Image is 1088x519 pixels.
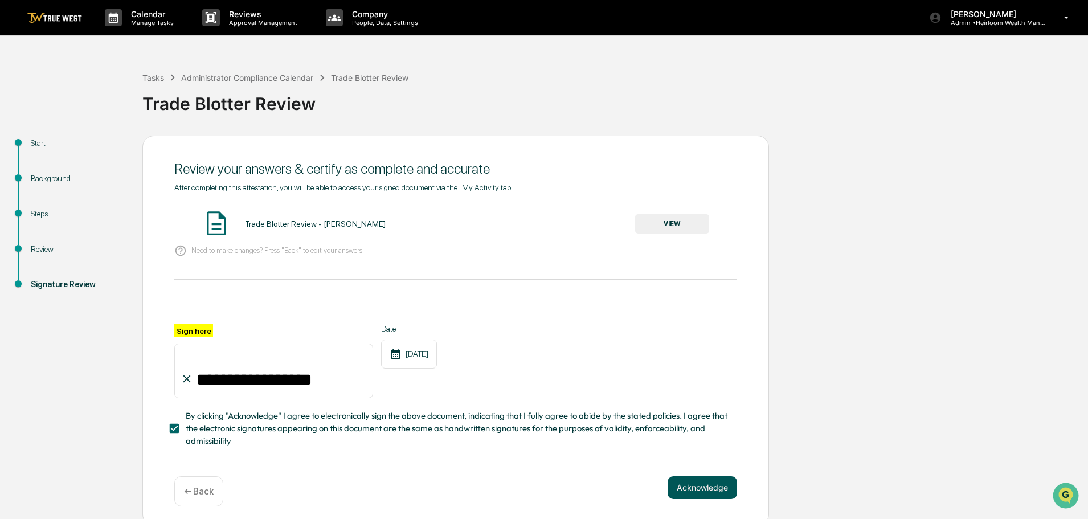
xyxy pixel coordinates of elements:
div: Trade Blotter Review - [PERSON_NAME] [245,219,386,228]
iframe: Open customer support [1052,481,1082,512]
a: Powered byPylon [80,193,138,202]
img: logo [27,13,82,23]
button: VIEW [635,214,709,234]
div: 🖐️ [11,145,21,154]
a: 🖐️Preclearance [7,139,78,160]
div: Administrator Compliance Calendar [181,73,313,83]
p: Admin • Heirloom Wealth Management [942,19,1048,27]
span: Attestations [94,144,141,155]
p: Calendar [122,9,179,19]
span: By clicking "Acknowledge" I agree to electronically sign the above document, indicating that I fu... [186,410,728,448]
span: Data Lookup [23,165,72,177]
div: Start new chat [39,87,187,99]
span: After completing this attestation, you will be able to access your signed document via the "My Ac... [174,183,515,192]
button: Start new chat [194,91,207,104]
img: Document Icon [202,209,231,238]
p: People, Data, Settings [343,19,424,27]
p: How can we help? [11,24,207,42]
div: Background [31,173,124,185]
p: [PERSON_NAME] [942,9,1048,19]
div: Signature Review [31,279,124,291]
div: Review your answers & certify as complete and accurate [174,161,737,177]
div: Review [31,243,124,255]
div: Tasks [142,73,164,83]
p: Reviews [220,9,303,19]
div: Steps [31,208,124,220]
p: Need to make changes? Press "Back" to edit your answers [191,246,362,255]
span: Pylon [113,193,138,202]
a: 🗄️Attestations [78,139,146,160]
p: ← Back [184,486,214,497]
div: Start [31,137,124,149]
label: Sign here [174,324,213,337]
div: We're available if you need us! [39,99,144,108]
div: 🗄️ [83,145,92,154]
div: Trade Blotter Review [142,84,1082,114]
div: [DATE] [381,340,437,369]
div: 🔎 [11,166,21,175]
div: Trade Blotter Review [331,73,408,83]
img: 1746055101610-c473b297-6a78-478c-a979-82029cc54cd1 [11,87,32,108]
button: Acknowledge [668,476,737,499]
a: 🔎Data Lookup [7,161,76,181]
span: Preclearance [23,144,73,155]
label: Date [381,324,437,333]
p: Approval Management [220,19,303,27]
p: Manage Tasks [122,19,179,27]
p: Company [343,9,424,19]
